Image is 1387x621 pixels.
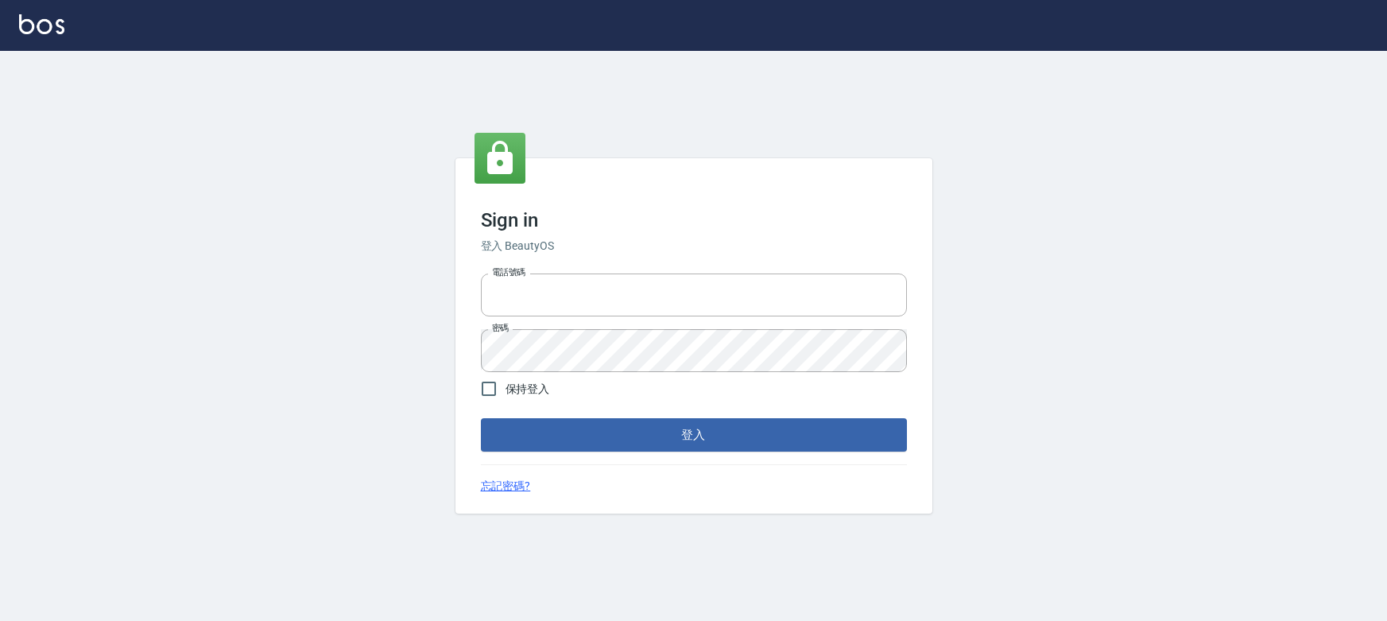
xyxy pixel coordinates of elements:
[492,322,509,334] label: 密碼
[506,381,550,398] span: 保持登入
[19,14,64,34] img: Logo
[481,478,531,495] a: 忘記密碼?
[481,209,907,231] h3: Sign in
[481,238,907,254] h6: 登入 BeautyOS
[481,418,907,452] button: 登入
[492,266,525,278] label: 電話號碼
